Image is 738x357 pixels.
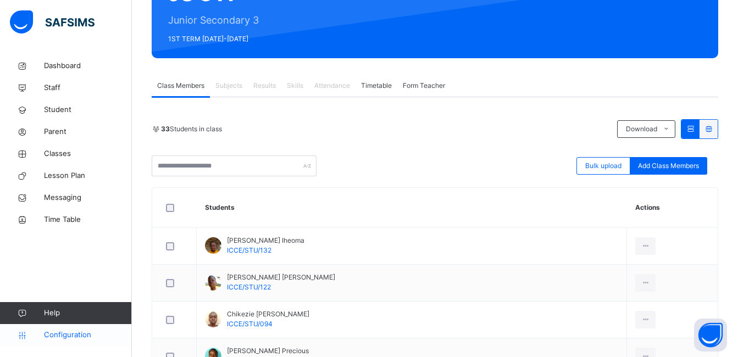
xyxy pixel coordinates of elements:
[227,320,273,328] span: ICCE/STU/094
[44,104,132,115] span: Student
[157,81,204,91] span: Class Members
[638,161,699,171] span: Add Class Members
[403,81,445,91] span: Form Teacher
[44,148,132,159] span: Classes
[227,346,309,356] span: [PERSON_NAME] Precious
[44,126,132,137] span: Parent
[161,124,222,134] span: Students in class
[694,319,727,352] button: Open asap
[253,81,276,91] span: Results
[227,309,309,319] span: Chikezie [PERSON_NAME]
[227,246,271,254] span: ICCE/STU/132
[314,81,350,91] span: Attendance
[287,81,303,91] span: Skills
[44,192,132,203] span: Messaging
[227,272,335,282] span: [PERSON_NAME] [PERSON_NAME]
[361,81,392,91] span: Timetable
[44,330,131,341] span: Configuration
[44,170,132,181] span: Lesson Plan
[44,214,132,225] span: Time Table
[227,283,271,291] span: ICCE/STU/122
[227,236,304,246] span: [PERSON_NAME] Iheoma
[44,82,132,93] span: Staff
[626,124,657,134] span: Download
[215,81,242,91] span: Subjects
[10,10,95,34] img: safsims
[44,60,132,71] span: Dashboard
[585,161,622,171] span: Bulk upload
[44,308,131,319] span: Help
[161,125,170,133] b: 33
[197,188,627,228] th: Students
[627,188,718,228] th: Actions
